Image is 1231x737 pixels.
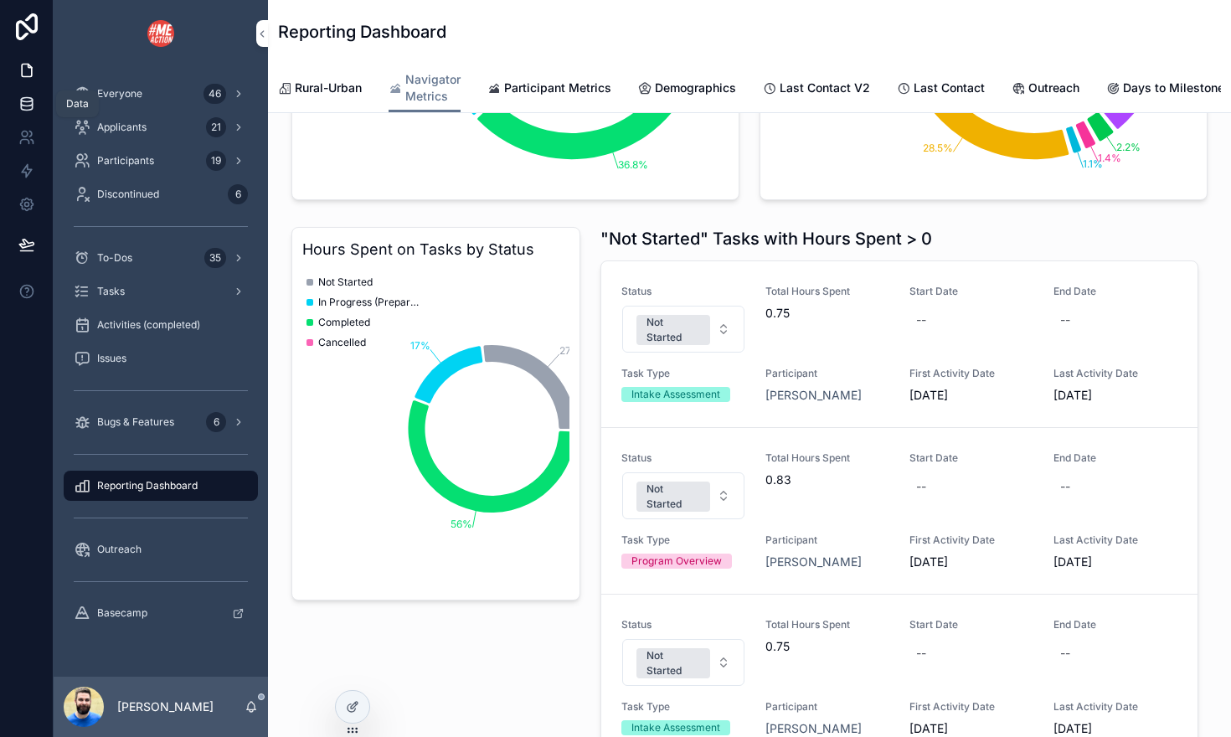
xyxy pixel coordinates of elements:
[97,154,154,167] span: Participants
[302,238,569,261] h3: Hours Spent on Tasks by Status
[451,518,472,530] tspan: 56%
[1060,478,1070,495] div: --
[622,639,744,686] button: Select Button
[97,543,142,556] span: Outreach
[765,638,889,655] span: 0.75
[621,285,745,298] span: Status
[1053,720,1177,737] span: [DATE]
[909,533,1033,547] span: First Activity Date
[765,285,889,298] span: Total Hours Spent
[64,598,258,628] a: Basecamp
[97,606,147,620] span: Basecamp
[631,387,720,402] div: Intake Assessment
[1053,367,1177,380] span: Last Activity Date
[914,80,985,96] span: Last Contact
[1123,80,1224,96] span: Days to Milestone
[278,73,362,106] a: Rural-Urban
[97,188,159,201] span: Discontinued
[1053,554,1177,570] span: [DATE]
[909,618,1033,631] span: Start Date
[621,618,745,631] span: Status
[765,367,889,380] span: Participant
[1053,285,1177,298] span: End Date
[97,352,126,365] span: Issues
[655,80,736,96] span: Demographics
[621,451,745,465] span: Status
[763,73,870,106] a: Last Contact V2
[559,344,586,357] tspan: 27.1%
[97,285,125,298] span: Tasks
[64,79,258,109] a: Everyone46
[1053,700,1177,714] span: Last Activity Date
[318,296,419,309] span: In Progress (Preparing)
[302,268,569,590] div: chart
[916,312,926,328] div: --
[916,645,926,662] div: --
[621,533,745,547] span: Task Type
[618,158,648,171] tspan: 36.8%
[1106,73,1224,106] a: Days to Milestone
[765,451,889,465] span: Total Hours Spent
[765,700,889,714] span: Participant
[66,97,89,111] div: Data
[916,478,926,495] div: --
[909,451,1033,465] span: Start Date
[278,20,446,44] h1: Reporting Dashboard
[1028,80,1079,96] span: Outreach
[646,482,700,512] div: Not Started
[631,720,720,735] div: Intake Assessment
[64,471,258,501] a: Reporting Dashboard
[228,184,248,204] div: 6
[147,20,174,47] img: App logo
[1083,157,1103,170] tspan: 1.1%
[631,554,722,569] div: Program Overview
[909,367,1033,380] span: First Activity Date
[318,316,370,329] span: Completed
[97,479,198,492] span: Reporting Dashboard
[765,720,862,737] span: [PERSON_NAME]
[621,367,745,380] span: Task Type
[206,151,226,171] div: 19
[1053,533,1177,547] span: Last Activity Date
[600,227,932,250] h1: "Not Started" Tasks with Hours Spent > 0
[646,315,700,345] div: Not Started
[638,73,736,106] a: Demographics
[97,121,147,134] span: Applicants
[909,554,1033,570] span: [DATE]
[897,73,985,106] a: Last Contact
[389,64,461,113] a: Navigator Metrics
[622,472,744,519] button: Select Button
[765,554,862,570] a: [PERSON_NAME]
[765,533,889,547] span: Participant
[206,117,226,137] div: 21
[601,428,1198,595] a: StatusSelect ButtonTotal Hours Spent0.83Start Date--End Date--Task TypeProgram OverviewParticipan...
[1053,387,1177,404] span: [DATE]
[206,412,226,432] div: 6
[909,285,1033,298] span: Start Date
[909,700,1033,714] span: First Activity Date
[765,472,889,488] span: 0.83
[909,720,1033,737] span: [DATE]
[54,67,268,650] div: scrollable content
[923,142,953,154] tspan: 28.5%
[1012,73,1079,106] a: Outreach
[765,618,889,631] span: Total Hours Spent
[504,80,611,96] span: Participant Metrics
[64,112,258,142] a: Applicants21
[622,306,744,353] button: Select Button
[1098,152,1121,164] tspan: 1.4%
[64,243,258,273] a: To-Dos35
[765,387,862,404] a: [PERSON_NAME]
[765,305,889,322] span: 0.75
[621,700,745,714] span: Task Type
[295,80,362,96] span: Rural-Urban
[64,310,258,340] a: Activities (completed)
[780,80,870,96] span: Last Contact V2
[318,336,366,349] span: Cancelled
[64,146,258,176] a: Participants19
[487,73,611,106] a: Participant Metrics
[204,248,226,268] div: 35
[1060,312,1070,328] div: --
